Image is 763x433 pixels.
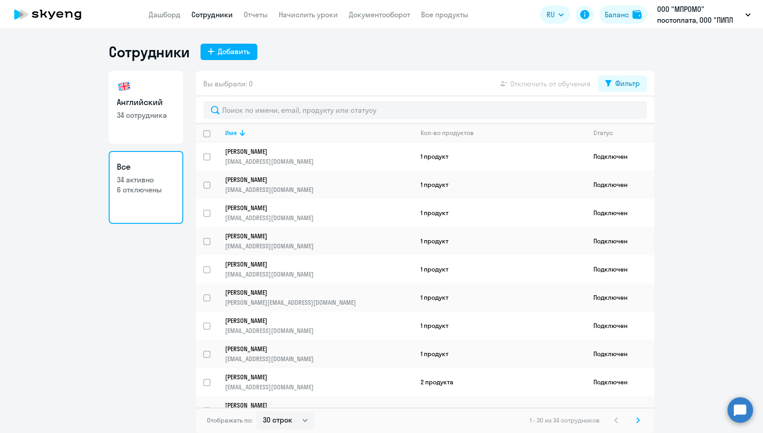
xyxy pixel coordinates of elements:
p: [EMAIL_ADDRESS][DOMAIN_NAME] [225,327,413,335]
a: [PERSON_NAME][EMAIL_ADDRESS][DOMAIN_NAME] [225,176,413,194]
a: Начислить уроки [279,10,338,19]
p: [PERSON_NAME] [225,176,401,184]
span: Отображать по: [207,416,253,424]
img: english [117,79,131,94]
p: [EMAIL_ADDRESS][DOMAIN_NAME] [225,214,413,222]
p: [PERSON_NAME] [225,204,401,212]
p: 34 активно [117,175,175,185]
p: [PERSON_NAME] [225,232,401,240]
button: RU [540,5,570,24]
a: [PERSON_NAME][EMAIL_ADDRESS][DOMAIN_NAME] [225,317,413,335]
td: Подключен [586,283,654,312]
p: 34 сотрудника [117,110,175,120]
td: 1 продукт [413,199,586,227]
td: 1 продукт [413,142,586,171]
a: [PERSON_NAME][EMAIL_ADDRESS][DOMAIN_NAME] [225,345,413,363]
p: ООО "МПРОМО" постоплата, ООО "ПИПЛ МЕДИА ПРОДАКШЕН" [657,4,742,25]
td: Подключен [586,396,654,424]
div: Баланс [605,9,629,20]
a: Дашборд [149,10,181,19]
div: Фильтр [615,78,640,89]
p: [PERSON_NAME] [225,373,401,381]
p: [PERSON_NAME] [225,147,401,156]
a: Все34 активно6 отключены [109,151,183,224]
div: Кол-во продуктов [421,129,474,137]
a: Английский34 сотрудника [109,71,183,144]
td: Подключен [586,142,654,171]
a: [PERSON_NAME][EMAIL_ADDRESS][DOMAIN_NAME] [225,147,413,166]
p: [PERSON_NAME] [225,288,401,297]
td: 1 продукт [413,340,586,368]
a: Все продукты [421,10,468,19]
h1: Сотрудники [109,43,190,61]
td: 2 продукта [413,368,586,396]
td: Подключен [586,199,654,227]
p: [PERSON_NAME] [225,260,401,268]
a: [PERSON_NAME][PERSON_NAME][EMAIL_ADDRESS][DOMAIN_NAME] [225,288,413,307]
p: [PERSON_NAME] [225,401,401,409]
td: 1 продукт [413,227,586,255]
p: [EMAIL_ADDRESS][DOMAIN_NAME] [225,270,413,278]
p: 6 отключены [117,185,175,195]
p: [EMAIL_ADDRESS][DOMAIN_NAME] [225,242,413,250]
a: [PERSON_NAME][EMAIL_ADDRESS][DOMAIN_NAME] [225,232,413,250]
div: Добавить [218,46,250,57]
p: [PERSON_NAME] [225,317,401,325]
td: Подключен [586,340,654,368]
span: 1 - 30 из 34 сотрудников [530,416,600,424]
button: ООО "МПРОМО" постоплата, ООО "ПИПЛ МЕДИА ПРОДАКШЕН" [653,4,755,25]
p: [PERSON_NAME][EMAIL_ADDRESS][DOMAIN_NAME] [225,298,413,307]
p: [EMAIL_ADDRESS][DOMAIN_NAME] [225,186,413,194]
td: Подключен [586,227,654,255]
td: 1 продукт [413,255,586,283]
a: [PERSON_NAME][EMAIL_ADDRESS][DOMAIN_NAME] [225,401,413,419]
a: [PERSON_NAME][EMAIL_ADDRESS][DOMAIN_NAME] [225,373,413,391]
div: Кол-во продуктов [421,129,586,137]
p: [PERSON_NAME] [225,345,401,353]
div: Статус [593,129,613,137]
button: Фильтр [598,76,647,92]
span: RU [547,9,555,20]
td: 1 продукт [413,312,586,340]
p: [EMAIL_ADDRESS][DOMAIN_NAME] [225,355,413,363]
button: Добавить [201,44,257,60]
h3: Все [117,161,175,173]
div: Имя [225,129,237,137]
input: Поиск по имени, email, продукту или статусу [203,101,647,119]
div: Статус [593,129,654,137]
a: Отчеты [244,10,268,19]
div: Имя [225,129,413,137]
button: Балансbalance [599,5,647,24]
a: Сотрудники [191,10,233,19]
a: [PERSON_NAME][EMAIL_ADDRESS][DOMAIN_NAME] [225,204,413,222]
td: Подключен [586,312,654,340]
p: [EMAIL_ADDRESS][DOMAIN_NAME] [225,383,413,391]
td: 1 продукт [413,396,586,424]
td: 1 продукт [413,171,586,199]
td: Подключен [586,255,654,283]
a: [PERSON_NAME][EMAIL_ADDRESS][DOMAIN_NAME] [225,260,413,278]
p: [EMAIL_ADDRESS][DOMAIN_NAME] [225,157,413,166]
img: balance [632,10,642,19]
a: Документооборот [349,10,410,19]
td: Подключен [586,368,654,396]
td: 1 продукт [413,283,586,312]
td: Подключен [586,171,654,199]
span: Вы выбрали: 0 [203,78,253,89]
h3: Английский [117,96,175,108]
